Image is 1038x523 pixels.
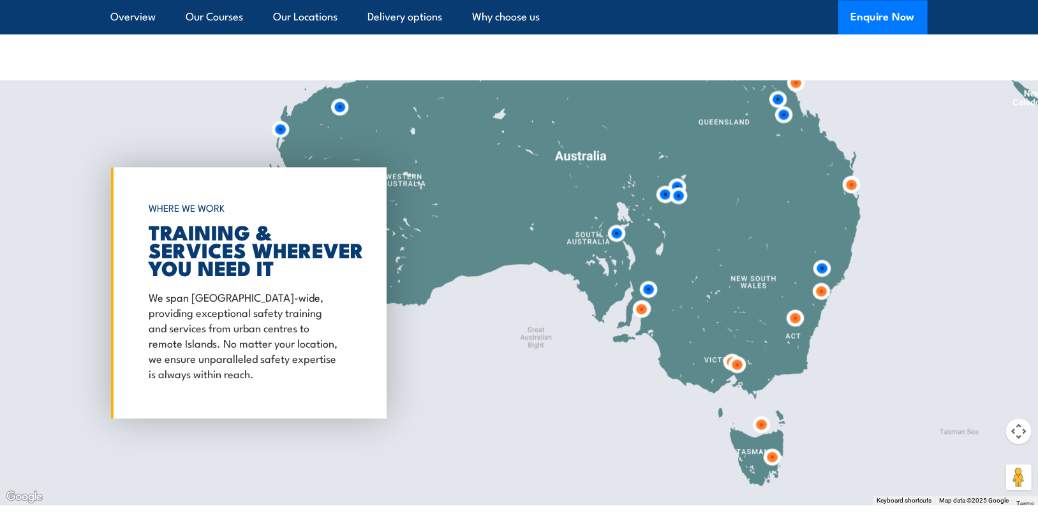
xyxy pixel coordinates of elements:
button: Keyboard shortcuts [877,496,931,505]
img: Google [3,489,45,505]
h2: TRAINING & SERVICES WHEREVER YOU NEED IT [149,223,342,276]
h6: WHERE WE WORK [149,196,342,219]
button: Drag Pegman onto the map to open Street View [1006,464,1032,490]
span: Map data ©2025 Google [939,497,1009,504]
a: Terms [1016,500,1034,507]
a: Open this area in Google Maps (opens a new window) [3,489,45,505]
button: Map camera controls [1006,418,1032,444]
p: We span [GEOGRAPHIC_DATA]-wide, providing exceptional safety training and services from urban cen... [149,289,342,381]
